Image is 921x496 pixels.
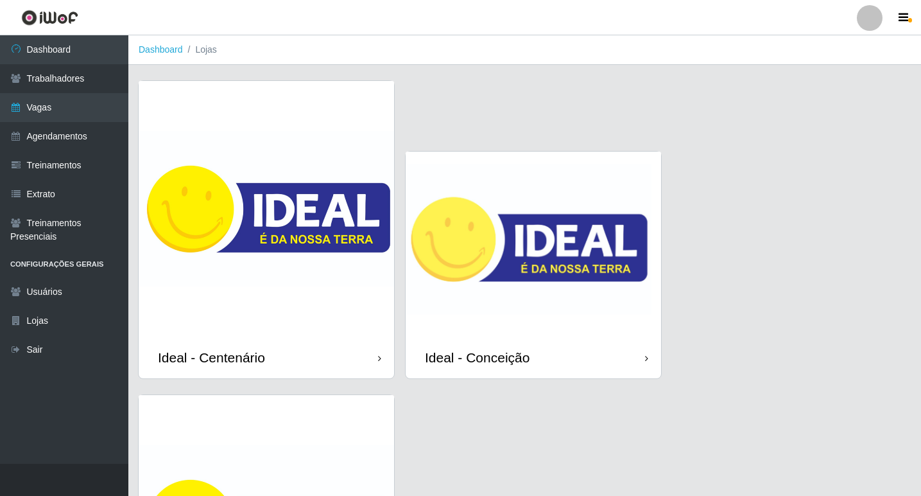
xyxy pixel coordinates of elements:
[425,350,529,366] div: Ideal - Conceição
[406,152,661,337] img: cardImg
[139,81,394,378] a: Ideal - Centenário
[139,81,394,337] img: cardImg
[21,10,78,26] img: CoreUI Logo
[139,44,183,55] a: Dashboard
[128,35,921,65] nav: breadcrumb
[158,350,265,366] div: Ideal - Centenário
[406,152,661,378] a: Ideal - Conceição
[183,43,217,57] li: Lojas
